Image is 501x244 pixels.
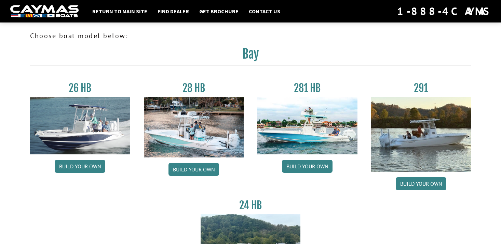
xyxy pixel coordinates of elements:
h3: 28 HB [144,82,244,94]
h2: Bay [30,46,471,65]
a: Build your own [396,177,446,190]
img: 28_hb_thumbnail_for_caymas_connect.jpg [144,97,244,157]
a: Return to main site [89,7,151,16]
div: 1-888-4CAYMAS [397,4,491,19]
h3: 291 [371,82,471,94]
p: Choose boat model below: [30,31,471,41]
h3: 24 HB [201,199,301,212]
a: Build your own [168,163,219,176]
img: 291_Thumbnail.jpg [371,97,471,172]
a: Get Brochure [196,7,242,16]
a: Build your own [55,160,105,173]
h3: 26 HB [30,82,130,94]
h3: 281 HB [257,82,357,94]
a: Contact Us [245,7,284,16]
a: Build your own [282,160,333,173]
img: white-logo-c9c8dbefe5ff5ceceb0f0178aa75bf4bb51f6bca0971e226c86eb53dfe498488.png [10,5,79,18]
img: 28-hb-twin.jpg [257,97,357,154]
img: 26_new_photo_resized.jpg [30,97,130,154]
a: Find Dealer [154,7,192,16]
